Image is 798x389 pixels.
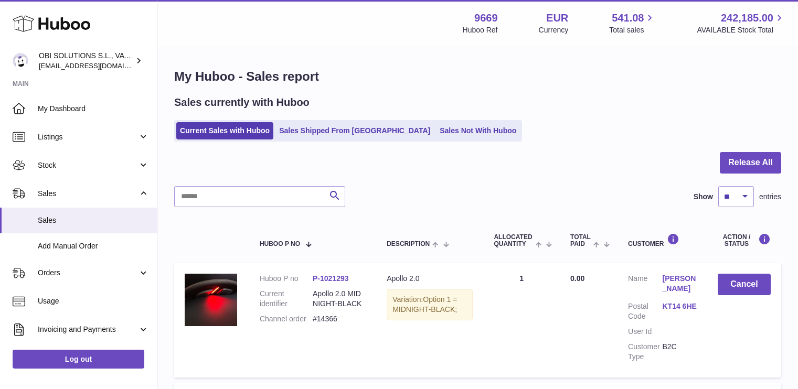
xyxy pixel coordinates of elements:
[570,234,591,247] span: Total paid
[38,268,138,278] span: Orders
[483,263,560,377] td: 1
[718,274,771,295] button: Cancel
[392,295,457,314] span: Option 1 = MIDNIGHT-BLACK;
[721,11,773,25] span: 242,185.00
[628,301,662,321] dt: Postal Code
[609,11,656,35] a: 541.08 Total sales
[662,274,696,294] a: [PERSON_NAME]
[546,11,568,25] strong: EUR
[260,241,300,247] span: Huboo P no
[38,325,138,334] span: Invoicing and Payments
[720,152,781,174] button: Release All
[474,11,498,25] strong: 9669
[13,53,28,69] img: hello@myobistore.com
[260,289,313,309] dt: Current identifier
[39,61,154,70] span: [EMAIL_ADDRESS][DOMAIN_NAME]
[570,274,584,283] span: 0.00
[38,296,149,306] span: Usage
[609,25,656,35] span: Total sales
[38,215,149,225] span: Sales
[38,104,149,114] span: My Dashboard
[718,233,771,247] div: Action / Status
[313,314,366,324] dd: #14366
[759,192,781,202] span: entries
[628,274,662,296] dt: Name
[539,25,569,35] div: Currency
[176,122,273,139] a: Current Sales with Huboo
[387,274,473,284] div: Apollo 2.0
[697,25,785,35] span: AVAILABLE Stock Total
[612,11,644,25] span: 541.08
[313,289,366,309] dd: Apollo 2.0 MIDNIGHT-BLACK
[38,160,138,170] span: Stock
[174,68,781,85] h1: My Huboo - Sales report
[436,122,520,139] a: Sales Not With Huboo
[260,274,313,284] dt: Huboo P no
[387,241,430,247] span: Description
[185,274,237,326] img: 96691737388559.jpg
[628,342,662,362] dt: Customer Type
[628,233,697,247] div: Customer
[387,289,473,320] div: Variation:
[38,241,149,251] span: Add Manual Order
[38,189,138,199] span: Sales
[174,95,310,110] h2: Sales currently with Huboo
[463,25,498,35] div: Huboo Ref
[313,274,349,283] a: P-1021293
[13,350,144,369] a: Log out
[697,11,785,35] a: 242,185.00 AVAILABLE Stock Total
[260,314,313,324] dt: Channel order
[662,301,696,311] a: KT14 6HE
[39,51,133,71] div: OBI SOLUTIONS S.L., VAT: B70911078
[694,192,713,202] label: Show
[275,122,434,139] a: Sales Shipped From [GEOGRAPHIC_DATA]
[628,327,662,337] dt: User Id
[662,342,696,362] dd: B2C
[38,132,138,142] span: Listings
[494,234,533,247] span: ALLOCATED Quantity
